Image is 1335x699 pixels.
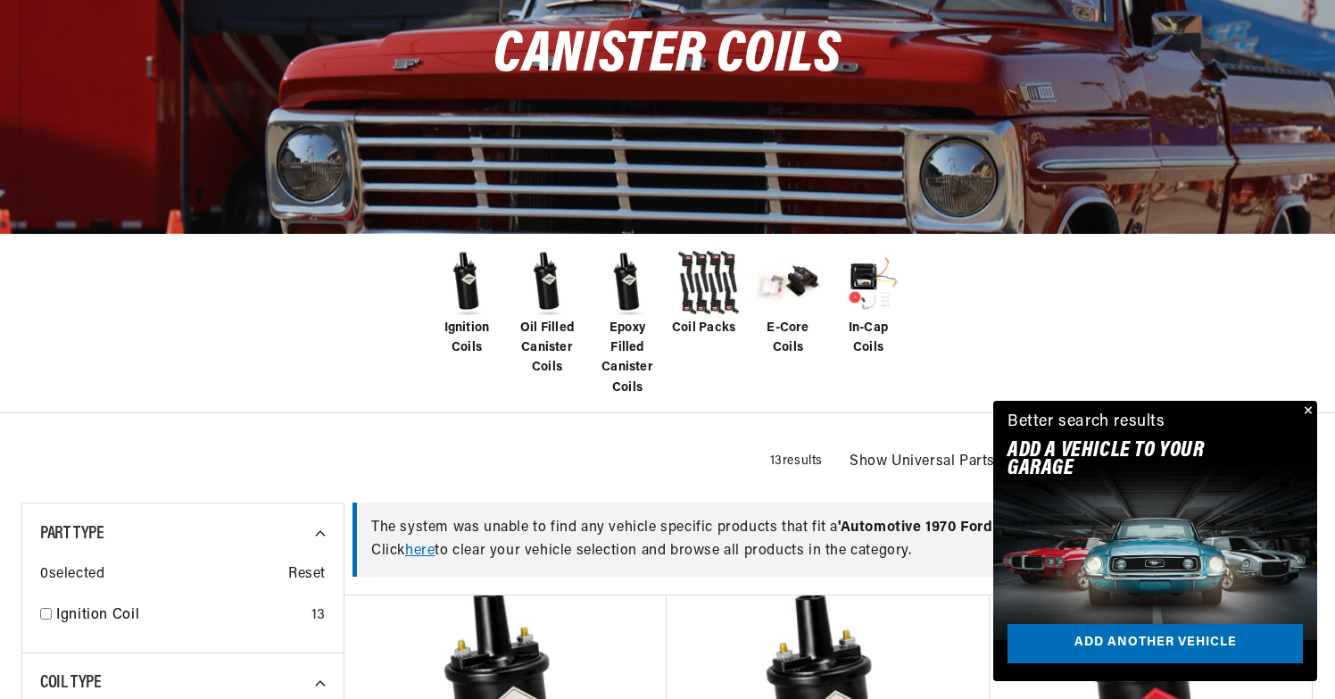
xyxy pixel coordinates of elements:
[672,247,743,338] a: Coil Packs Coil Packs
[592,319,663,399] span: Epoxy Filled Canister Coils
[511,247,583,319] img: Oil Filled Canister Coils
[770,454,823,468] span: 13 results
[493,27,841,85] span: Canister Coils
[833,247,904,319] img: In-Cap Coils
[511,319,583,379] span: Oil Filled Canister Coils
[833,247,904,359] a: In-Cap Coils In-Cap Coils
[431,247,502,359] a: Ignition Coils Ignition Coils
[833,319,904,359] span: In-Cap Coils
[592,247,663,399] a: Epoxy Filled Canister Coils Epoxy Filled Canister Coils
[752,319,824,359] span: E-Core Coils
[311,604,326,628] div: 13
[1007,442,1258,478] h2: Add A VEHICLE to your garage
[672,247,743,319] img: Coil Packs
[352,503,1295,577] div: The system was unable to find any vehicle specific products that fit a Click to clear your vehicl...
[1007,624,1303,664] a: Add another vehicle
[1296,401,1317,422] button: Close
[1007,410,1165,436] div: Better search results
[40,674,101,692] span: Coil Type
[592,247,663,319] img: Epoxy Filled Canister Coils
[40,525,104,543] span: Part Type
[511,247,583,379] a: Oil Filled Canister Coils Oil Filled Canister Coils
[431,247,502,319] img: Ignition Coils
[752,247,824,359] a: E-Core Coils E-Core Coils
[752,247,824,319] img: E-Core Coils
[288,563,326,587] span: Reset
[838,520,1159,535] span: ' Automotive 1970 Ford Mustang 302cid / 5.0L '.
[405,544,435,558] a: here
[56,604,304,628] a: Ignition Coil
[40,563,104,587] span: 0 selected
[850,451,995,474] span: Show Universal Parts
[431,319,502,359] span: Ignition Coils
[672,319,735,338] span: Coil Packs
